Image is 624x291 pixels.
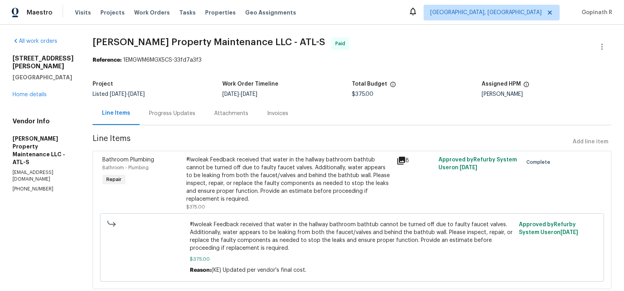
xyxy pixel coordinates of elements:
span: $375.00 [190,255,514,263]
span: Listed [93,92,145,97]
span: [DATE] [110,92,126,97]
a: Home details [13,92,47,97]
span: - [222,92,257,97]
span: Paid [335,40,348,48]
h5: Project [93,81,113,87]
span: [PERSON_NAME] Property Maintenance LLC - ATL-S [93,37,325,47]
div: #lwoleak Feedback received that water in the hallway bathroom bathtub cannot be turned off due to... [186,156,391,203]
div: [PERSON_NAME] [482,92,611,97]
span: Approved by Refurby System User on [519,222,578,235]
span: [DATE] [128,92,145,97]
div: Progress Updates [149,110,195,117]
div: 1EMGWM6MGX5CS-33fd7a3f3 [93,56,611,64]
h5: [PERSON_NAME] Property Maintenance LLC - ATL-S [13,135,74,166]
span: $375.00 [352,92,374,97]
span: [DATE] [460,165,477,170]
span: Properties [205,9,236,16]
b: Reference: [93,57,122,63]
span: Bathroom Plumbing [102,157,154,163]
span: [DATE] [241,92,257,97]
h5: Assigned HPM [482,81,521,87]
a: All work orders [13,38,57,44]
span: Projects [100,9,125,16]
p: [PHONE_NUMBER] [13,186,74,192]
span: Bathroom - Plumbing [102,165,149,170]
span: - [110,92,145,97]
h5: Work Order Timeline [222,81,278,87]
span: #lwoleak Feedback received that water in the hallway bathroom bathtub cannot be turned off due to... [190,221,514,252]
span: Approved by Refurby System User on [438,157,517,170]
h4: Vendor Info [13,117,74,125]
span: (KE) Updated per vendor's final cost. [211,267,306,273]
div: Line Items [102,109,130,117]
span: The hpm assigned to this work order. [523,81,529,92]
h2: [STREET_ADDRESS][PERSON_NAME] [13,55,74,70]
span: Line Items [93,135,569,149]
span: $375.00 [186,205,205,209]
span: Repair [103,176,125,183]
span: Tasks [179,10,196,15]
span: [DATE] [560,230,578,235]
div: Attachments [214,110,248,117]
h5: Total Budget [352,81,387,87]
p: [EMAIL_ADDRESS][DOMAIN_NAME] [13,169,74,183]
span: Gopinath R [579,9,612,16]
span: Work Orders [134,9,170,16]
span: [DATE] [222,92,239,97]
div: 8 [397,156,434,165]
span: Maestro [27,9,53,16]
span: Geo Assignments [245,9,296,16]
div: Invoices [267,110,288,117]
span: Complete [526,158,553,166]
h5: [GEOGRAPHIC_DATA] [13,73,74,81]
span: Reason: [190,267,211,273]
span: The total cost of line items that have been proposed by Opendoor. This sum includes line items th... [390,81,396,92]
span: [GEOGRAPHIC_DATA], [GEOGRAPHIC_DATA] [430,9,542,16]
span: Visits [75,9,91,16]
